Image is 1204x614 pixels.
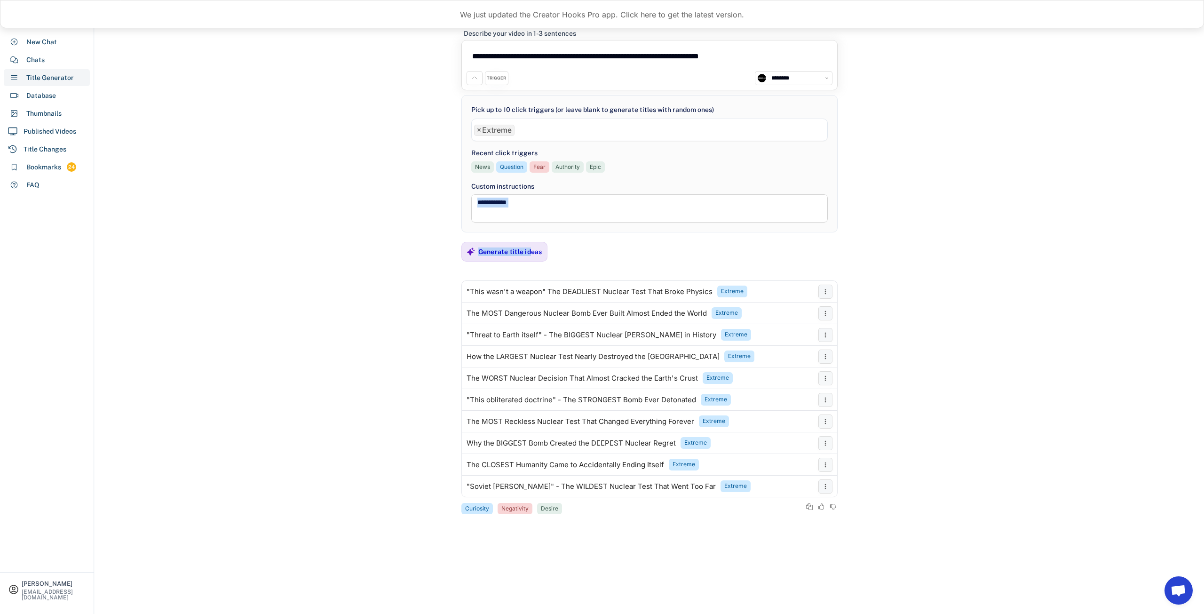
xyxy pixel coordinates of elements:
[26,180,40,190] div: FAQ
[471,148,538,158] div: Recent click triggers
[467,483,716,490] div: "Soviet [PERSON_NAME]" - The WILDEST Nuclear Test That Went Too Far
[26,91,56,101] div: Database
[26,37,57,47] div: New Chat
[541,505,558,513] div: Desire
[24,127,76,136] div: Published Videos
[725,331,747,339] div: Extreme
[471,105,714,115] div: Pick up to 10 click triggers (or leave blank to generate titles with random ones)
[26,55,45,65] div: Chats
[467,418,694,425] div: The MOST Reckless Nuclear Test That Changed Everything Forever
[474,125,515,136] li: Extreme
[464,29,576,38] div: Describe your video in 1-3 sentences
[477,127,481,134] span: ×
[465,505,489,513] div: Curiosity
[706,374,729,382] div: Extreme
[467,331,716,339] div: "Threat to Earth itself" - The BIGGEST Nuclear [PERSON_NAME] in History
[724,482,747,490] div: Extreme
[500,163,523,171] div: Question
[467,396,696,404] div: "This obliterated doctrine" - The STRONGEST Bomb Ever Detonated
[467,439,676,447] div: Why the BIGGEST Bomb Created the DEEPEST Nuclear Regret
[703,417,725,425] div: Extreme
[22,589,86,600] div: [EMAIL_ADDRESS][DOMAIN_NAME]
[533,163,546,171] div: Fear
[501,505,529,513] div: Negativity
[487,75,506,81] div: TRIGGER
[22,581,86,587] div: [PERSON_NAME]
[478,247,542,256] div: Generate title ideas
[467,461,664,469] div: The CLOSEST Humanity Came to Accidentally Ending Itself
[24,144,66,154] div: Title Changes
[475,163,490,171] div: News
[467,288,713,295] div: "This wasn't a weapon" The DEADLIEST Nuclear Test That Broke Physics
[555,163,580,171] div: Authority
[67,163,76,171] div: 24
[26,109,62,119] div: Thumbnails
[705,396,727,404] div: Extreme
[467,353,720,360] div: How the LARGEST Nuclear Test Nearly Destroyed the [GEOGRAPHIC_DATA]
[728,352,751,360] div: Extreme
[467,375,698,382] div: The WORST Nuclear Decision That Almost Cracked the Earth's Crust
[590,163,601,171] div: Epic
[721,287,744,295] div: Extreme
[471,182,828,191] div: Custom instructions
[684,439,707,447] div: Extreme
[758,74,766,82] img: channels4_profile.jpg
[715,309,738,317] div: Extreme
[1164,576,1193,605] a: Open chat
[26,73,74,83] div: Title Generator
[673,461,695,469] div: Extreme
[26,162,61,172] div: Bookmarks
[467,310,707,317] div: The MOST Dangerous Nuclear Bomb Ever Built Almost Ended the World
